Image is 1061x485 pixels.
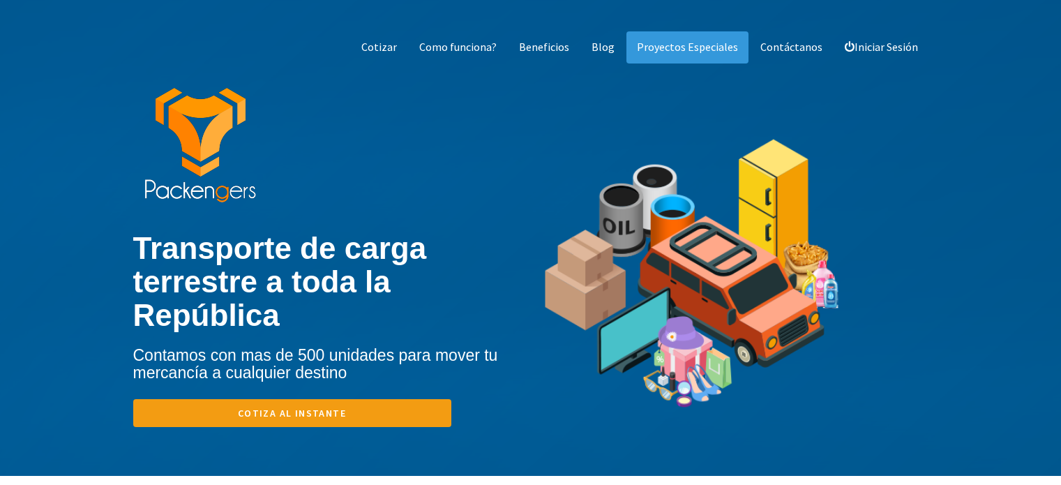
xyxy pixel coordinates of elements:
a: Proyectos Especiales [626,31,748,64]
a: Contáctanos [750,31,833,64]
a: Como funciona? [409,31,507,64]
a: Cotizar [351,31,407,64]
b: Transporte de carga terrestre a toda la República [133,231,427,333]
a: Blog [581,31,625,64]
img: packengers [144,88,257,204]
h4: Contamos con mas de 500 unidades para mover tu mercancía a cualquier destino [133,347,531,382]
a: Iniciar Sesión [834,31,928,64]
img: tipos de mercancia de transporte de carga [541,91,843,477]
a: Beneficios [509,31,580,64]
a: Cotiza al instante [133,399,451,427]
